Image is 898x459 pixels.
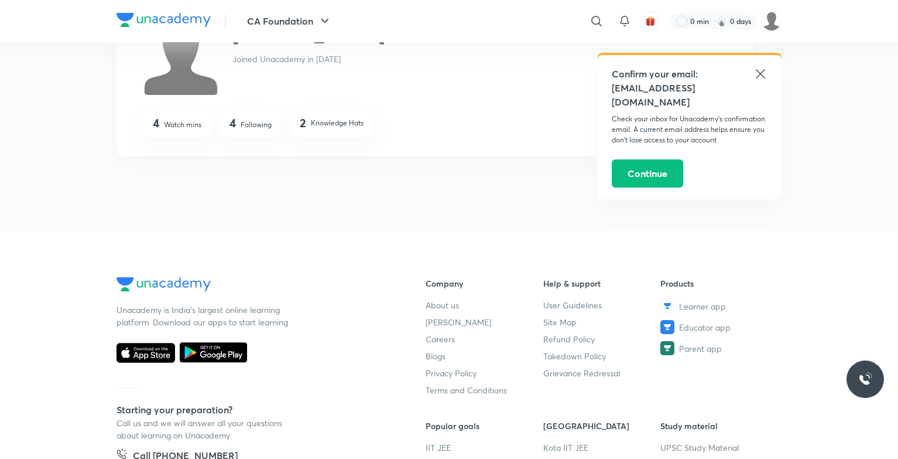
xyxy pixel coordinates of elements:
a: Company Logo [116,13,211,30]
img: Learner app [660,299,674,313]
img: Avatar [143,20,218,95]
p: Unacademy is India’s largest online learning platform. Download our apps to start learning [116,304,292,328]
h6: Products [660,277,778,290]
p: Knowledge Hats [311,118,364,128]
h6: Help & support [543,277,661,290]
span: Educator app [679,321,731,334]
img: sakshi Pathak [762,11,782,31]
a: Grievance Redressal [543,367,661,379]
a: Blogs [426,350,543,362]
img: streak [716,15,728,27]
button: CA Foundation [240,9,339,33]
h5: Confirm your email: [612,67,767,81]
p: Check your inbox for Unacademy’s confirmation email. A current email address helps ensure you don... [612,114,767,145]
a: Terms and Conditions [426,384,543,396]
img: Parent app [660,341,674,355]
h5: [EMAIL_ADDRESS][DOMAIN_NAME] [612,81,767,109]
img: avatar [645,16,656,26]
a: Kota IIT JEE [543,441,661,454]
a: Educator app [660,320,778,334]
h6: Company [426,277,543,290]
span: Parent app [679,342,722,355]
a: Site Map [543,316,661,328]
a: About us [426,299,543,311]
h6: Study material [660,420,778,432]
a: Refund Policy [543,333,661,345]
h4: 4 [153,116,159,130]
p: Watch mins [164,120,201,130]
button: Continue [612,159,683,188]
p: Joined Unacademy in [DATE] [232,53,385,65]
h6: [GEOGRAPHIC_DATA] [543,420,661,432]
a: Parent app [660,341,778,355]
a: Privacy Policy [426,367,543,379]
h6: Popular goals [426,420,543,432]
span: Careers [426,333,455,345]
h4: 2 [300,116,306,130]
a: Takedown Policy [543,350,661,362]
a: UPSC Study Material [660,441,778,454]
a: Learner app [660,299,778,313]
a: IIT JEE [426,441,543,454]
h5: Starting your preparation? [116,403,388,417]
a: Careers [426,333,543,345]
button: avatar [641,12,660,30]
img: ttu [858,372,872,386]
a: [PERSON_NAME] [426,316,543,328]
img: Educator app [660,320,674,334]
img: Company Logo [116,13,211,27]
h4: 4 [229,116,236,130]
a: Company Logo [116,277,388,294]
p: Call us and we will answer all your questions about learning on Unacademy [116,417,292,441]
p: Following [241,120,272,130]
img: Company Logo [116,277,211,291]
span: Learner app [679,300,726,312]
a: User Guidelines [543,299,661,311]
